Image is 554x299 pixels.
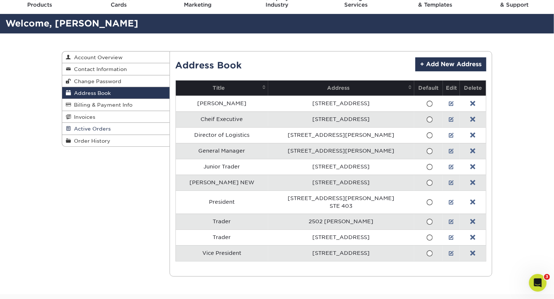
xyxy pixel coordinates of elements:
[544,274,550,280] span: 3
[176,191,268,214] td: President
[176,214,268,229] td: Trader
[71,138,110,144] span: Order History
[443,81,460,96] th: Edit
[71,102,132,108] span: Billing & Payment Info
[268,229,414,245] td: [STREET_ADDRESS]
[268,127,414,143] td: [STREET_ADDRESS][PERSON_NAME]
[268,111,414,127] td: [STREET_ADDRESS]
[176,143,268,159] td: General Manager
[176,229,268,245] td: Trader
[62,123,170,135] a: Active Orders
[176,96,268,111] td: [PERSON_NAME]
[268,96,414,111] td: [STREET_ADDRESS]
[268,191,414,214] td: [STREET_ADDRESS][PERSON_NAME] STE 403
[71,114,95,120] span: Invoices
[71,126,111,132] span: Active Orders
[268,214,414,229] td: 2502 [PERSON_NAME]
[71,54,122,60] span: Account Overview
[62,63,170,75] a: Contact Information
[529,274,547,292] iframe: Intercom live chat
[415,57,486,71] a: + Add New Address
[268,159,414,175] td: [STREET_ADDRESS]
[176,245,268,261] td: Vice President
[176,127,268,143] td: Director of Logistics
[175,57,242,71] h2: Address Book
[176,81,268,96] th: Title
[62,51,170,63] a: Account Overview
[71,90,111,96] span: Address Book
[268,143,414,159] td: [STREET_ADDRESS][PERSON_NAME]
[62,75,170,87] a: Change Password
[460,81,486,96] th: Delete
[176,111,268,127] td: Cheif Executive
[62,111,170,123] a: Invoices
[62,87,170,99] a: Address Book
[71,66,127,72] span: Contact Information
[176,159,268,175] td: Junior Trader
[268,175,414,191] td: [STREET_ADDRESS]
[414,81,443,96] th: Default
[2,277,63,296] iframe: Google Customer Reviews
[176,175,268,191] td: [PERSON_NAME] NEW
[71,78,121,84] span: Change Password
[268,245,414,261] td: [STREET_ADDRESS]
[62,135,170,146] a: Order History
[62,99,170,111] a: Billing & Payment Info
[268,81,414,96] th: Address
